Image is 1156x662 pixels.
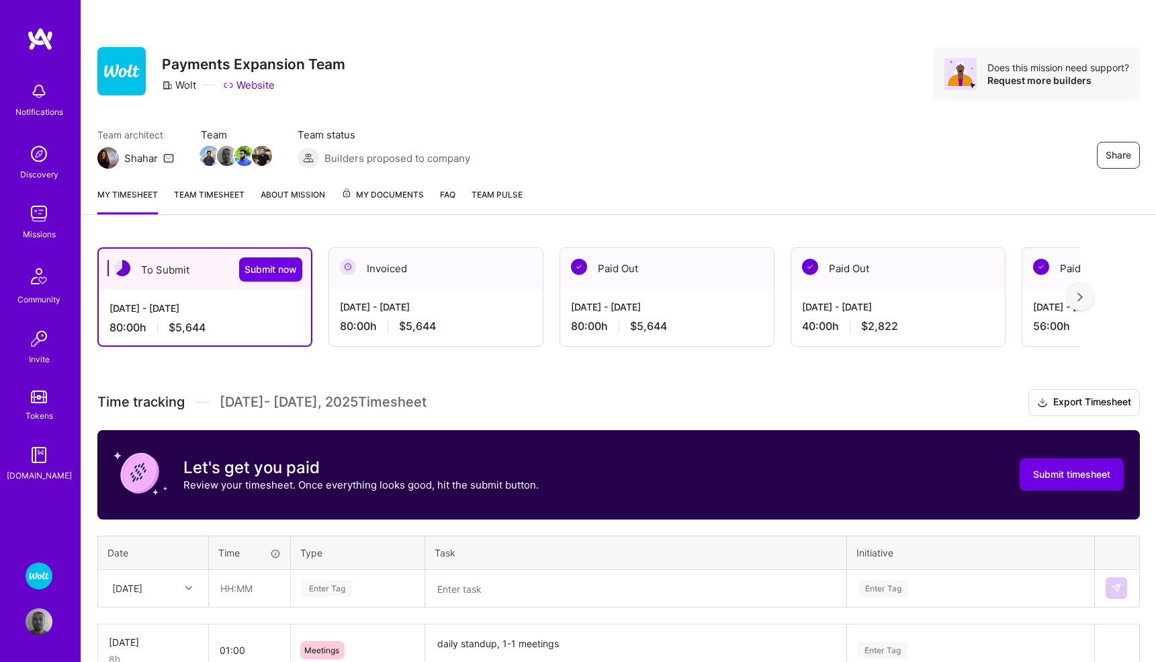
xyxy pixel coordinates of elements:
[472,190,523,200] span: Team Pulse
[802,300,994,314] div: [DATE] - [DATE]
[210,571,290,606] input: HH:MM
[97,188,158,214] a: My timesheet
[802,259,818,275] img: Paid Out
[560,248,774,289] div: Paid Out
[7,468,72,483] div: [DOMAIN_NAME]
[1020,458,1124,491] button: Submit timesheet
[223,78,275,92] a: Website
[261,188,325,214] a: About Mission
[23,260,55,292] img: Community
[185,585,192,591] i: icon Chevron
[114,446,167,500] img: coin
[97,47,146,95] img: Company Logo
[244,263,297,276] span: Submit now
[22,563,56,589] a: Wolt - Fintech: Payments Expansion Team
[858,640,907,661] div: Enter Tag
[201,144,218,167] a: Team Member Avatar
[298,147,319,169] img: Builders proposed to company
[234,146,255,166] img: Team Member Avatar
[114,260,130,276] img: Active
[29,352,50,366] div: Invite
[987,61,1129,74] div: Does this mission need support?
[1033,468,1110,481] span: Submit timesheet
[571,300,763,314] div: [DATE] - [DATE]
[1097,142,1140,169] button: Share
[169,321,206,335] span: $5,644
[571,259,587,275] img: Paid Out
[987,74,1129,87] div: Request more builders
[944,58,977,90] img: Avatar
[425,536,847,569] th: Task
[97,128,174,142] span: Team architect
[22,608,56,635] a: User Avatar
[199,146,220,166] img: Team Member Avatar
[1033,259,1049,275] img: Paid Out
[324,151,470,165] span: Builders proposed to company
[15,105,63,119] div: Notifications
[26,325,52,352] img: Invite
[23,227,56,241] div: Missions
[340,319,532,333] div: 80:00 h
[341,188,424,202] span: My Documents
[571,319,763,333] div: 80:00 h
[236,144,253,167] a: Team Member Avatar
[858,578,908,599] div: Enter Tag
[162,56,345,73] h3: Payments Expansion Team
[162,80,173,91] i: icon CompanyGray
[1077,292,1083,302] img: right
[218,144,236,167] a: Team Member Avatar
[298,128,470,142] span: Team status
[26,409,53,423] div: Tokens
[861,319,898,333] span: $2,822
[1106,149,1131,162] span: Share
[109,635,197,649] div: [DATE]
[341,188,424,214] a: My Documents
[20,167,58,181] div: Discovery
[1037,396,1048,410] i: icon Download
[340,259,356,275] img: Invoiced
[472,188,523,214] a: Team Pulse
[109,301,300,315] div: [DATE] - [DATE]
[630,319,667,333] span: $5,644
[217,146,237,166] img: Team Member Avatar
[302,578,352,599] div: Enter Tag
[26,200,52,227] img: teamwork
[399,319,436,333] span: $5,644
[112,581,142,595] div: [DATE]
[1028,389,1140,416] button: Export Timesheet
[183,458,539,478] h3: Let's get you paid
[17,292,60,306] div: Community
[109,321,300,335] div: 80:00 h
[97,147,119,169] img: Team Architect
[340,300,532,314] div: [DATE] - [DATE]
[252,146,272,166] img: Team Member Avatar
[26,140,52,167] img: discovery
[124,151,158,165] div: Shahar
[201,128,271,142] span: Team
[162,78,196,92] div: Wolt
[26,78,52,105] img: bell
[174,188,244,214] a: Team timesheet
[856,546,1085,560] div: Initiative
[31,390,47,403] img: tokens
[98,536,209,569] th: Date
[239,257,302,282] button: Submit now
[99,249,311,290] div: To Submit
[802,319,994,333] div: 40:00 h
[329,248,543,289] div: Invoiced
[26,442,52,468] img: guide book
[27,27,54,51] img: logo
[440,188,455,214] a: FAQ
[220,394,427,411] span: [DATE] - [DATE] , 2025 Timesheet
[304,645,339,655] span: Meetings
[253,144,271,167] a: Team Member Avatar
[1111,583,1122,593] img: Submit
[791,248,1005,289] div: Paid Out
[97,394,185,411] span: Time tracking
[183,478,539,492] p: Review your timesheet. Once everything looks good, hit the submit button.
[291,536,425,569] th: Type
[26,563,52,589] img: Wolt - Fintech: Payments Expansion Team
[218,546,281,560] div: Time
[163,153,174,163] i: icon Mail
[26,608,52,635] img: User Avatar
